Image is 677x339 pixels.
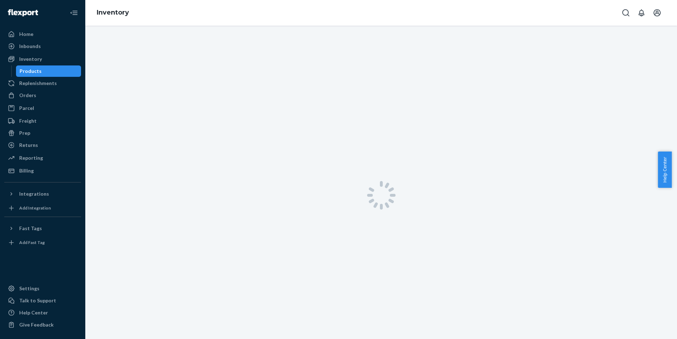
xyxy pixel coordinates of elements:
div: Freight [19,117,37,125]
a: Inbounds [4,41,81,52]
ol: breadcrumbs [91,2,135,23]
div: Help Center [19,309,48,316]
div: Replenishments [19,80,57,87]
div: Give Feedback [19,321,54,328]
button: Open Search Box [619,6,633,20]
button: Integrations [4,188,81,200]
div: Inventory [19,55,42,63]
a: Orders [4,90,81,101]
div: Add Fast Tag [19,239,45,245]
img: Flexport logo [8,9,38,16]
a: Help Center [4,307,81,318]
a: Settings [4,283,81,294]
div: Talk to Support [19,297,56,304]
a: Home [4,28,81,40]
div: Parcel [19,105,34,112]
div: Settings [19,285,39,292]
a: Add Integration [4,202,81,214]
div: Fast Tags [19,225,42,232]
button: Give Feedback [4,319,81,330]
a: Products [16,65,81,77]
div: Orders [19,92,36,99]
a: Parcel [4,102,81,114]
a: Replenishments [4,78,81,89]
div: Prep [19,129,30,137]
div: Billing [19,167,34,174]
div: Home [19,31,33,38]
a: Freight [4,115,81,127]
a: Reporting [4,152,81,164]
button: Open notifications [634,6,649,20]
a: Returns [4,139,81,151]
a: Billing [4,165,81,176]
div: Add Integration [19,205,51,211]
div: Products [20,68,42,75]
button: Open account menu [650,6,664,20]
div: Inbounds [19,43,41,50]
div: Returns [19,142,38,149]
a: Inventory [4,53,81,65]
div: Integrations [19,190,49,197]
a: Add Fast Tag [4,237,81,248]
button: Close Navigation [67,6,81,20]
button: Fast Tags [4,223,81,234]
a: Inventory [97,9,129,16]
a: Prep [4,127,81,139]
a: Talk to Support [4,295,81,306]
button: Help Center [658,152,672,188]
div: Reporting [19,154,43,161]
